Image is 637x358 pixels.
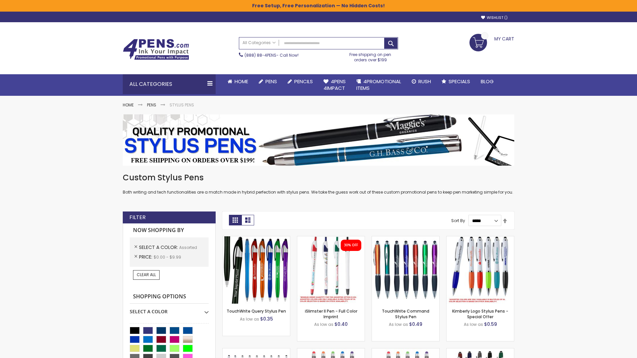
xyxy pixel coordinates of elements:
[253,74,282,89] a: Pens
[265,78,277,85] span: Pens
[130,304,209,315] div: Select A Color
[170,102,194,108] strong: Stylus Pens
[123,172,514,183] h1: Custom Stylus Pens
[318,74,351,96] a: 4Pens4impact
[123,74,216,94] div: All Categories
[245,52,276,58] a: (888) 88-4PENS
[130,290,209,304] strong: Shopping Options
[260,316,273,322] span: $0.35
[351,74,406,96] a: 4PROMOTIONALITEMS
[139,254,154,260] span: Price
[130,223,209,237] strong: Now Shopping by
[137,272,156,277] span: Clear All
[245,52,299,58] span: - Call Now!
[372,236,439,242] a: TouchWrite Command Stylus Pen-Assorted
[481,15,508,20] a: Wishlist
[123,102,134,108] a: Home
[240,316,259,322] span: As low as
[475,74,499,89] a: Blog
[334,321,348,328] span: $0.40
[139,244,179,251] span: Select A Color
[129,214,146,221] strong: Filter
[372,236,439,304] img: TouchWrite Command Stylus Pen-Assorted
[344,243,358,248] div: 30% OFF
[481,78,494,85] span: Blog
[243,40,276,45] span: All Categories
[436,74,475,89] a: Specials
[418,78,431,85] span: Rush
[323,78,346,91] span: 4Pens 4impact
[464,322,483,327] span: As low as
[179,245,197,250] span: Assorted
[447,348,514,354] a: Custom Soft Touch® Metal Pens with Stylus-Assorted
[314,322,333,327] span: As low as
[447,236,514,304] img: Kimberly Logo Stylus Pens-Assorted
[406,74,436,89] a: Rush
[282,74,318,89] a: Pencils
[305,308,357,319] a: iSlimster II Pen - Full Color Imprint
[147,102,156,108] a: Pens
[239,37,279,48] a: All Categories
[447,236,514,242] a: Kimberly Logo Stylus Pens-Assorted
[229,215,242,225] strong: Grid
[222,74,253,89] a: Home
[123,114,514,166] img: Stylus Pens
[409,321,422,328] span: $0.49
[297,236,365,242] a: iSlimster II - Full Color-Assorted
[235,78,248,85] span: Home
[123,172,514,195] div: Both writing and tech functionalities are a match made in hybrid perfection with stylus pens. We ...
[451,218,465,223] label: Sort By
[297,348,365,354] a: Islander Softy Gel Pen with Stylus-Assorted
[356,78,401,91] span: 4PROMOTIONAL ITEMS
[389,322,408,327] span: As low as
[223,236,290,242] a: TouchWrite Query Stylus Pen-Assorted
[452,308,508,319] a: Kimberly Logo Stylus Pens - Special Offer
[382,308,429,319] a: TouchWrite Command Stylus Pen
[223,236,290,304] img: TouchWrite Query Stylus Pen-Assorted
[294,78,313,85] span: Pencils
[123,39,189,60] img: 4Pens Custom Pens and Promotional Products
[372,348,439,354] a: Islander Softy Gel with Stylus - ColorJet Imprint-Assorted
[297,236,365,304] img: iSlimster II - Full Color-Assorted
[484,321,497,328] span: $0.59
[449,78,470,85] span: Specials
[343,49,398,63] div: Free shipping on pen orders over $199
[133,270,160,279] a: Clear All
[227,308,286,314] a: TouchWrite Query Stylus Pen
[223,348,290,354] a: Stiletto Advertising Stylus Pens-Assorted
[154,254,181,260] span: $0.00 - $9.99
